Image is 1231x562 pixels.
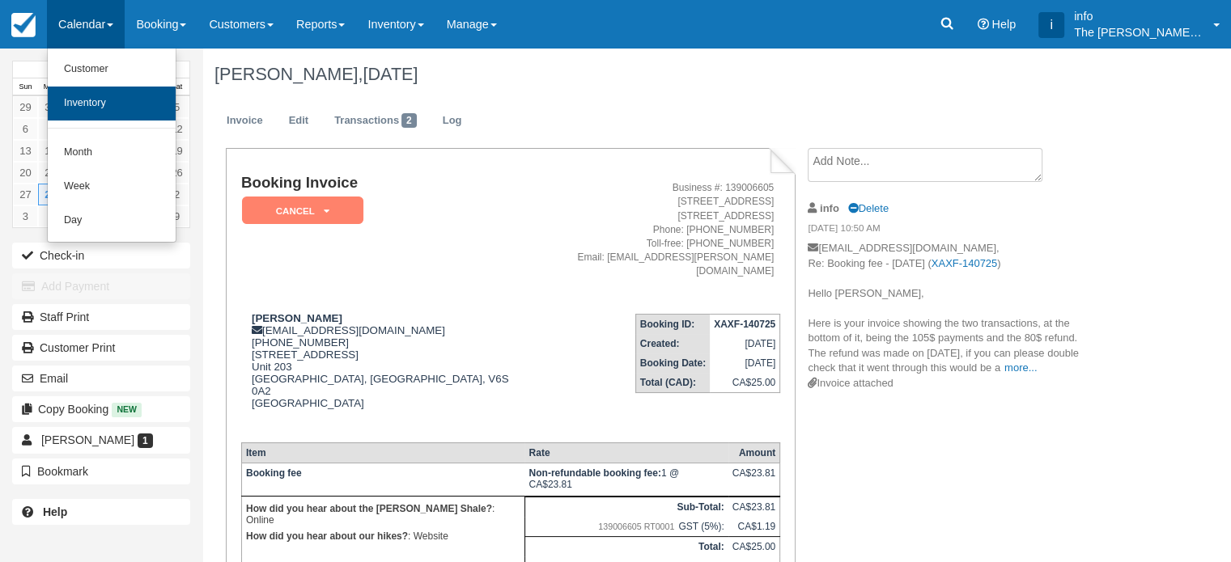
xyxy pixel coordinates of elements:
a: 26 [164,162,189,184]
a: more... [1004,361,1037,374]
td: CA$25.00 [710,373,780,393]
th: Item [241,442,524,463]
th: Sub-Total: [524,497,728,517]
th: Booking ID: [635,315,710,335]
td: 1 @ CA$23.81 [524,463,728,496]
a: [PERSON_NAME] 1 [12,427,190,453]
button: Bookmark [12,458,190,484]
a: 19 [164,140,189,162]
th: Booking Date: [635,353,710,373]
a: Help [12,499,190,525]
a: 13 [13,140,38,162]
td: CA$1.19 [728,517,780,537]
i: Help [977,19,988,30]
div: CA$23.81 [732,467,775,492]
a: XAXF-140725 [932,257,997,269]
td: CA$25.00 [728,536,780,556]
a: 9 [164,205,189,227]
a: Staff Print [12,304,190,330]
th: Created: [635,334,710,353]
p: : Online [246,501,520,528]
a: 2 [164,184,189,205]
em: [DATE] 10:50 AM [808,222,1080,239]
button: Copy Booking New [12,396,190,422]
p: The [PERSON_NAME] Shale Geoscience Foundation [1074,24,1203,40]
a: Delete [848,202,889,214]
strong: XAXF-140725 [714,319,775,330]
p: info [1074,8,1203,24]
div: [EMAIL_ADDRESS][DOMAIN_NAME] [PHONE_NUMBER] [STREET_ADDRESS] Unit 203 [GEOGRAPHIC_DATA], [GEOGRAP... [241,312,512,429]
a: 5 [164,96,189,118]
td: CA$23.81 [728,497,780,517]
th: Total (CAD): [635,373,710,393]
a: Edit [277,105,320,137]
td: [DATE] [710,353,780,373]
address: Business #: 139006605 [STREET_ADDRESS] [STREET_ADDRESS] Phone: [PHONE_NUMBER] Toll-free: [PHONE_N... [519,181,775,278]
span: 139006605 RT0001 [594,518,678,535]
span: 2 [401,113,417,128]
span: [DATE] [363,64,418,84]
a: 7 [38,118,63,140]
a: Month [48,136,176,170]
strong: Booking fee [246,467,302,479]
strong: How did you hear about the [PERSON_NAME] Shale? [246,503,492,514]
a: Week [48,170,176,204]
a: Log [431,105,474,137]
a: 27 [13,184,38,205]
strong: [PERSON_NAME] [252,312,342,324]
th: Mon [38,78,63,96]
th: Sun [13,78,38,96]
td: [DATE] [710,334,780,353]
img: checkfront-main-nav-mini-logo.png [11,13,36,37]
strong: info [820,202,839,214]
p: [EMAIL_ADDRESS][DOMAIN_NAME], Re: Booking fee - [DATE] ( ) Hello [PERSON_NAME], Here is your invo... [808,241,1080,376]
th: Sat [164,78,189,96]
th: Amount [728,442,780,463]
strong: Non-refundable booking fee [528,467,660,479]
span: 1 [138,433,153,448]
td: GST (5%): [524,517,728,537]
button: Email [12,366,190,391]
a: Transactions2 [322,105,429,137]
th: Total: [524,536,728,556]
a: Cancel [241,196,358,226]
a: 4 [38,205,63,227]
a: Customer Print [12,335,190,361]
a: 6 [13,118,38,140]
a: 29 [13,96,38,118]
b: Help [43,505,67,518]
a: 28 [38,184,63,205]
button: Check-in [12,243,190,268]
a: Inventory [48,87,176,120]
em: Cancel [242,196,363,225]
ul: Calendar [47,49,176,243]
h1: Booking Invoice [241,175,512,192]
a: Day [48,204,176,238]
p: : Website [246,528,520,544]
th: Rate [524,442,728,463]
span: New [112,403,142,416]
a: 14 [38,140,63,162]
a: 30 [38,96,63,118]
strong: How did you hear about our hikes? [246,530,408,542]
a: Customer [48,53,176,87]
button: Add Payment [12,273,190,299]
a: Invoice [214,105,275,137]
h1: [PERSON_NAME], [214,65,1114,84]
a: 12 [164,118,189,140]
div: Invoice attached [808,376,1080,391]
a: 21 [38,162,63,184]
a: 3 [13,205,38,227]
div: i [1038,12,1064,38]
span: [PERSON_NAME] [41,433,134,446]
span: Help [991,18,1016,31]
a: 20 [13,162,38,184]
